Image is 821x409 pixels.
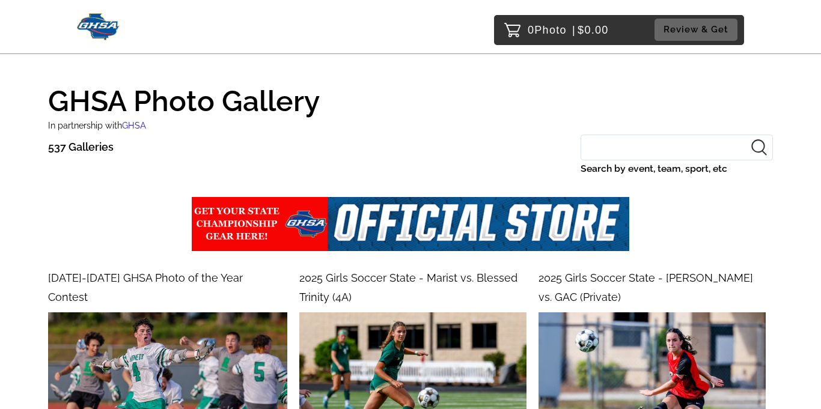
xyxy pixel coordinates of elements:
a: Review & Get [655,19,741,41]
span: | [572,24,576,36]
img: Snapphound Logo [77,13,120,40]
span: 2025 Girls Soccer State - [PERSON_NAME] vs. GAC (Private) [539,271,753,303]
button: Review & Get [655,19,737,41]
p: 537 Galleries [48,138,114,157]
h1: GHSA Photo Gallery [48,76,773,115]
p: 0 $0.00 [528,20,609,40]
label: Search by event, team, sport, etc [581,160,773,177]
span: Photo [534,20,567,40]
img: ghsa%2Fevents%2Fgallery%2Fundefined%2F5fb9f561-abbd-4c28-b40d-30de1d9e5cda [192,197,629,251]
span: 2025 Girls Soccer State - Marist vs. Blessed Trinity (4A) [299,271,517,303]
span: GHSA [122,120,146,130]
span: [DATE]-[DATE] GHSA Photo of the Year Contest [48,271,243,303]
small: In partnership with [48,120,146,130]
